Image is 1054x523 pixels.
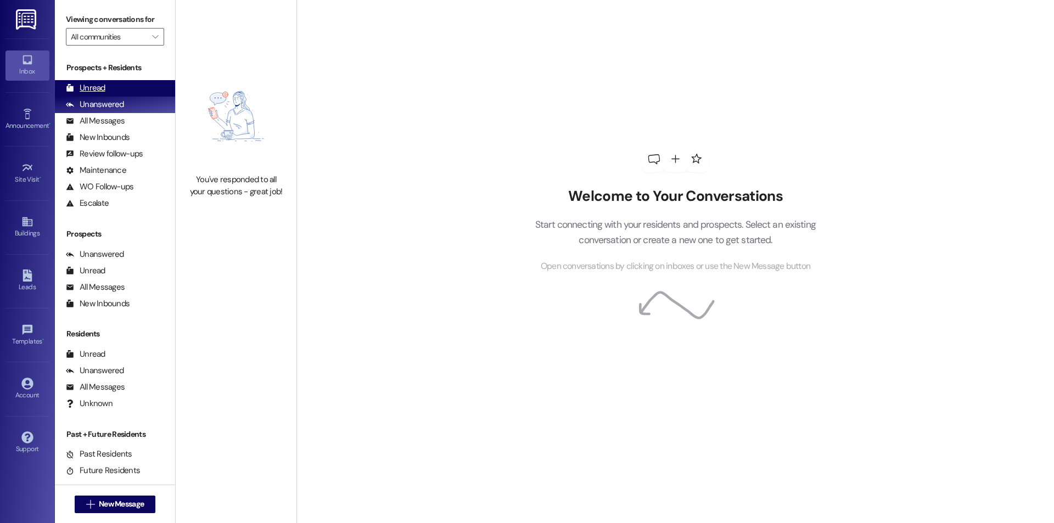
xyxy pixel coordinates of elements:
[5,320,49,350] a: Templates •
[518,188,832,205] h2: Welcome to Your Conversations
[188,64,284,169] img: empty-state
[518,217,832,248] p: Start connecting with your residents and prospects. Select an existing conversation or create a n...
[152,32,158,41] i: 
[66,448,132,460] div: Past Residents
[66,148,143,160] div: Review follow-ups
[66,298,130,310] div: New Inbounds
[42,336,44,344] span: •
[5,428,49,458] a: Support
[66,165,126,176] div: Maintenance
[49,120,51,128] span: •
[5,159,49,188] a: Site Visit •
[5,266,49,296] a: Leads
[66,99,124,110] div: Unanswered
[55,228,175,240] div: Prospects
[66,348,105,360] div: Unread
[66,132,130,143] div: New Inbounds
[66,181,133,193] div: WO Follow-ups
[66,365,124,376] div: Unanswered
[75,496,156,513] button: New Message
[16,9,38,30] img: ResiDesk Logo
[66,381,125,393] div: All Messages
[66,249,124,260] div: Unanswered
[66,198,109,209] div: Escalate
[55,429,175,440] div: Past + Future Residents
[66,11,164,28] label: Viewing conversations for
[66,398,113,409] div: Unknown
[55,62,175,74] div: Prospects + Residents
[5,374,49,404] a: Account
[66,282,125,293] div: All Messages
[40,174,41,182] span: •
[66,115,125,127] div: All Messages
[55,328,175,340] div: Residents
[71,28,147,46] input: All communities
[5,50,49,80] a: Inbox
[188,174,284,198] div: You've responded to all your questions - great job!
[66,265,105,277] div: Unread
[5,212,49,242] a: Buildings
[541,260,810,273] span: Open conversations by clicking on inboxes or use the New Message button
[66,465,140,476] div: Future Residents
[66,82,105,94] div: Unread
